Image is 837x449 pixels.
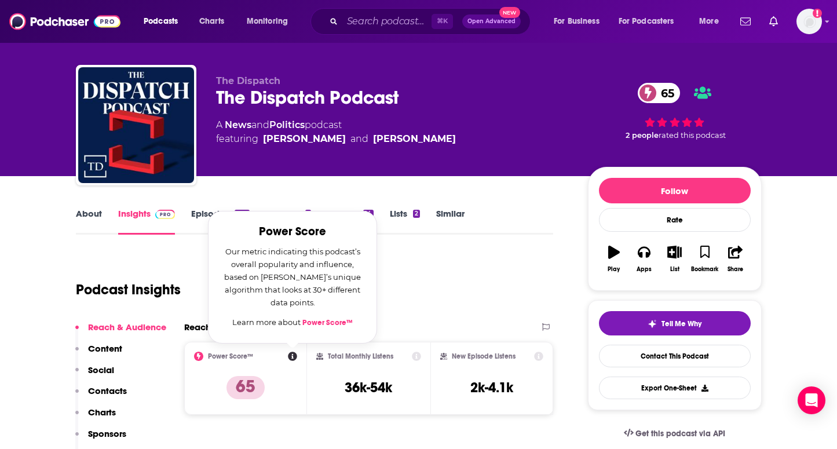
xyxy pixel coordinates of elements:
button: open menu [239,12,303,31]
p: Learn more about [222,316,363,329]
span: More [699,13,719,30]
a: Charts [192,12,231,31]
div: Search podcasts, credits, & more... [321,8,542,35]
a: Reviews1 [266,208,311,235]
a: InsightsPodchaser Pro [118,208,176,235]
button: Follow [599,178,751,203]
img: tell me why sparkle [648,319,657,328]
div: Apps [637,266,652,273]
h3: 36k-54k [345,379,392,396]
h2: Power Score [222,225,363,238]
a: Get this podcast via API [615,419,735,448]
p: Social [88,364,114,375]
span: For Business [554,13,600,30]
span: Monitoring [247,13,288,30]
div: 2 [413,210,420,218]
span: Charts [199,13,224,30]
button: open menu [546,12,614,31]
h1: Podcast Insights [76,281,181,298]
div: Play [608,266,620,273]
span: Tell Me Why [661,319,701,328]
button: Apps [629,238,659,280]
a: Lists2 [390,208,420,235]
button: tell me why sparkleTell Me Why [599,311,751,335]
img: The Dispatch Podcast [78,67,194,183]
button: List [659,238,689,280]
div: 1 [305,210,311,218]
h2: Reach [184,322,211,333]
button: Reach & Audience [75,322,166,343]
span: Podcasts [144,13,178,30]
p: 65 [226,376,265,399]
button: Export One-Sheet [599,377,751,399]
a: Power Score™ [302,318,353,327]
p: Our metric indicating this podcast’s overall popularity and influence, based on [PERSON_NAME]’s u... [222,245,363,309]
span: rated this podcast [659,131,726,140]
span: ⌘ K [432,14,453,29]
span: The Dispatch [216,75,280,86]
div: A podcast [216,118,456,146]
img: Podchaser Pro [155,210,176,219]
button: Share [720,238,750,280]
button: Open AdvancedNew [462,14,521,28]
input: Search podcasts, credits, & more... [342,12,432,31]
span: and [251,119,269,130]
a: 65 [638,83,680,103]
span: 2 people [626,131,659,140]
div: 14 [363,210,373,218]
p: Charts [88,407,116,418]
span: Get this podcast via API [635,429,725,439]
h2: Total Monthly Listens [328,352,393,360]
a: News [225,119,251,130]
a: Politics [269,119,305,130]
svg: Add a profile image [813,9,822,18]
h3: 2k-4.1k [470,379,513,396]
span: featuring [216,132,456,146]
button: Play [599,238,629,280]
div: 65 2 peoplerated this podcast [588,75,762,147]
img: User Profile [796,9,822,34]
button: Social [75,364,114,386]
p: Contacts [88,385,127,396]
button: Charts [75,407,116,428]
button: open menu [691,12,733,31]
button: Bookmark [690,238,720,280]
a: Sarah Isgur [263,132,346,146]
div: Open Intercom Messenger [798,386,825,414]
div: Rate [599,208,751,232]
span: For Podcasters [619,13,674,30]
h2: New Episode Listens [452,352,516,360]
a: Similar [436,208,465,235]
button: Show profile menu [796,9,822,34]
div: Share [728,266,743,273]
div: 560 [235,210,249,218]
button: Contacts [75,385,127,407]
span: Logged in as CaseySL [796,9,822,34]
div: [PERSON_NAME] [373,132,456,146]
span: and [350,132,368,146]
div: List [670,266,679,273]
a: Show notifications dropdown [765,12,783,31]
button: open menu [611,12,691,31]
a: Episodes560 [191,208,249,235]
span: Open Advanced [467,19,516,24]
a: Credits14 [327,208,373,235]
p: Reach & Audience [88,322,166,333]
a: Show notifications dropdown [736,12,755,31]
button: open menu [136,12,193,31]
a: Contact This Podcast [599,345,751,367]
div: Bookmark [691,266,718,273]
span: 65 [649,83,680,103]
button: Content [75,343,122,364]
p: Sponsors [88,428,126,439]
img: Podchaser - Follow, Share and Rate Podcasts [9,10,120,32]
p: Content [88,343,122,354]
a: About [76,208,102,235]
h2: Power Score™ [208,352,253,360]
span: New [499,7,520,18]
